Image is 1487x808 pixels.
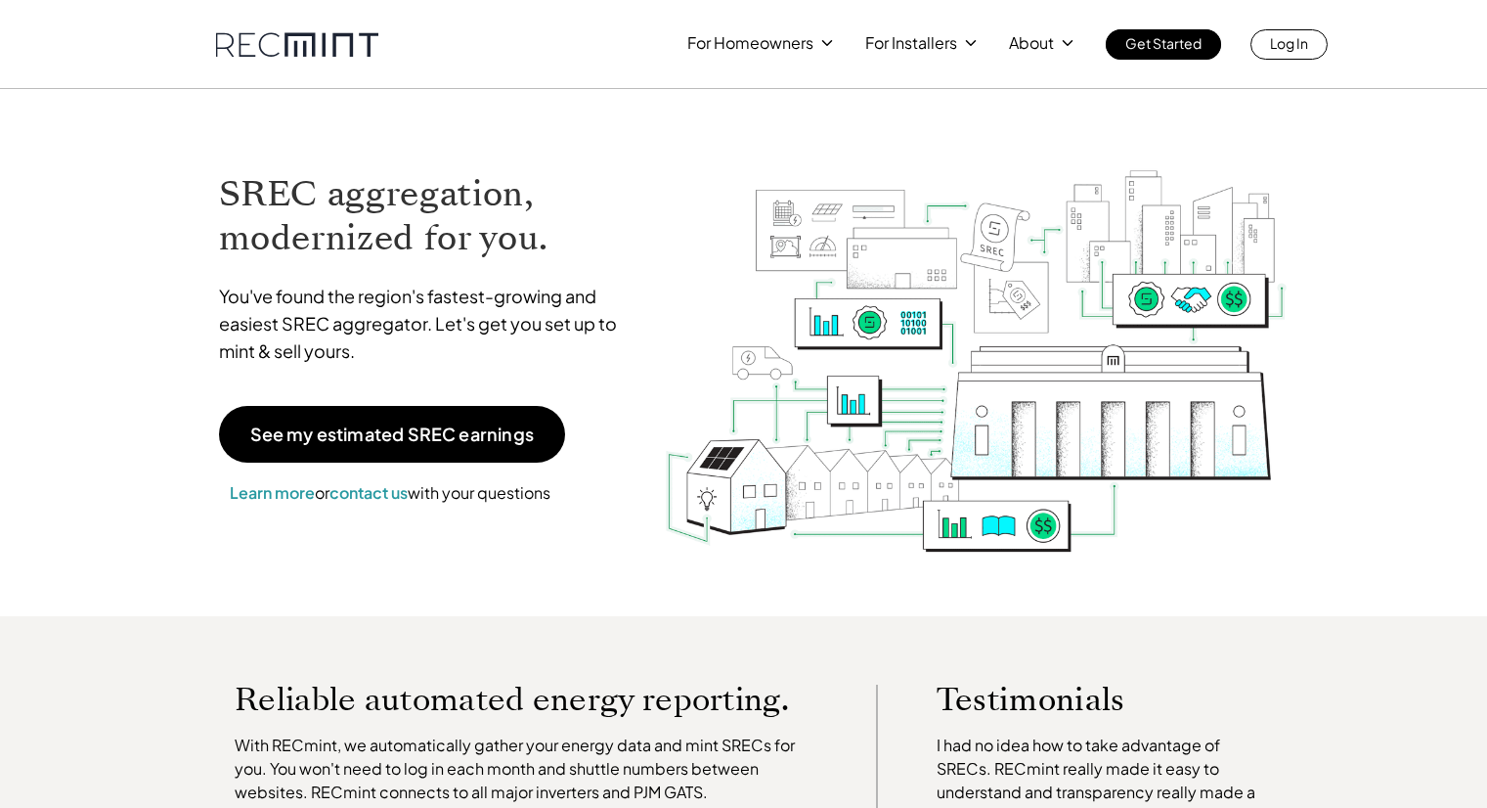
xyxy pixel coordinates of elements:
p: Reliable automated energy reporting. [235,685,817,714]
a: See my estimated SREC earnings [219,406,565,463]
p: For Installers [865,29,957,57]
img: RECmint value cycle [664,118,1288,558]
a: Learn more [230,482,315,503]
p: Log In [1270,29,1308,57]
a: contact us [329,482,408,503]
p: Get Started [1125,29,1202,57]
a: Get Started [1106,29,1221,60]
p: For Homeowners [687,29,813,57]
p: With RECmint, we automatically gather your energy data and mint SRECs for you. You won't need to ... [235,734,817,804]
p: or with your questions [219,480,561,506]
p: See my estimated SREC earnings [250,426,534,443]
p: You've found the region's fastest-growing and easiest SREC aggregator. Let's get you set up to mi... [219,283,635,365]
p: About [1009,29,1054,57]
a: Log In [1250,29,1328,60]
p: Testimonials [937,685,1228,714]
h1: SREC aggregation, modernized for you. [219,172,635,260]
